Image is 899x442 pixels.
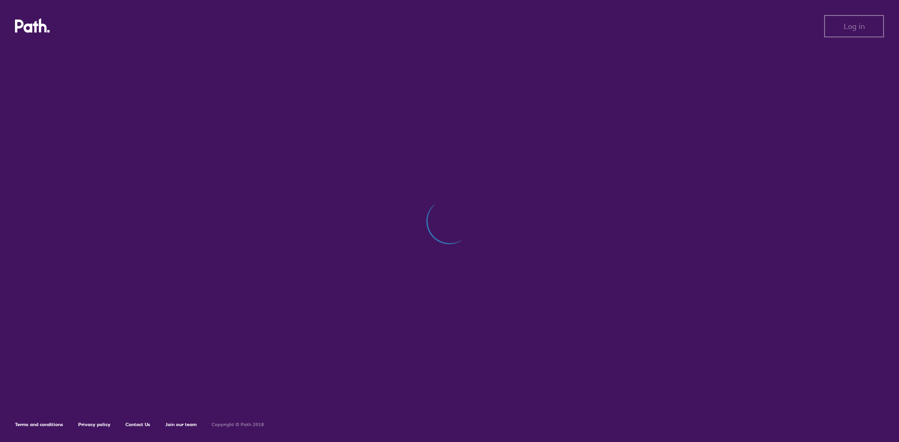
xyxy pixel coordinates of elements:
h6: Copyright © Path 2018 [212,422,264,428]
a: Contact Us [125,421,150,428]
a: Join our team [165,421,197,428]
span: Log in [844,22,865,30]
button: Log in [824,15,884,37]
a: Terms and conditions [15,421,63,428]
a: Privacy policy [78,421,111,428]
